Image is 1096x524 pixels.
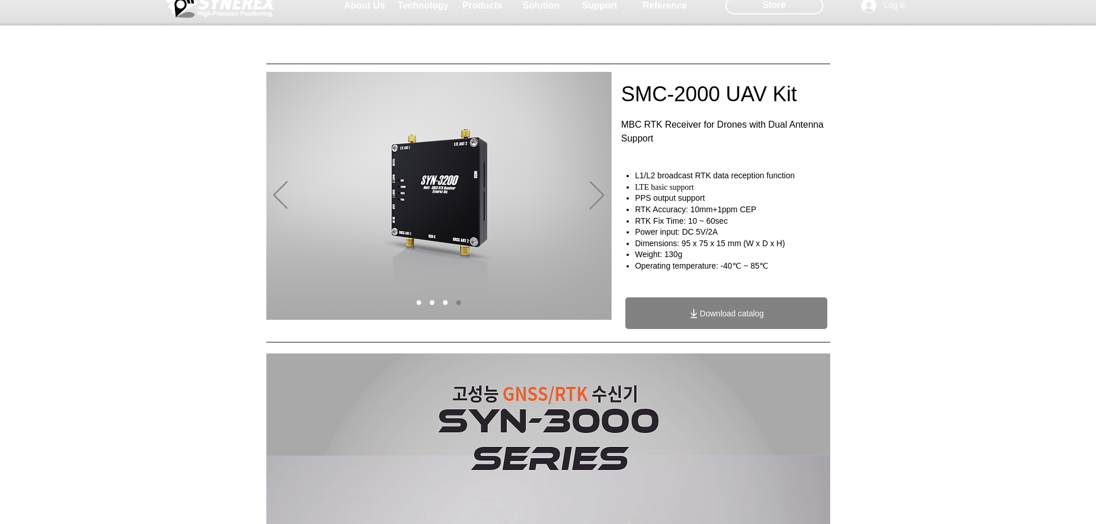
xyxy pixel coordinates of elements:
a: Download catalog [625,297,827,329]
span: PPS output support [635,193,705,202]
span: Power input: DC 5V/2A [635,227,718,236]
font: About Us [344,1,385,10]
iframe: To enrich screen reader interactions, please activate Accessibility in Grammarly extension settings [964,475,1096,524]
a: SYN-3000 [430,300,434,305]
span: Operating temperature: -40℃ ~ 85℃ [635,261,769,270]
span: Dimensions: 95 x 75 x 15 mm (W x D x H) [635,239,785,248]
span: Technology [398,1,449,11]
div: Slideshow [266,72,612,320]
img: SYN3200_02.png [266,72,612,320]
span: Weight: 130g [635,250,682,259]
span: RTK Fix Time: 10 ~ 60sec [635,216,728,225]
span: L1/L2 broadcast RTK data reception function [635,171,795,180]
span: Reference [643,1,687,11]
a: SYN-3100 [443,300,448,305]
a: entire [417,300,421,305]
span: Solution [523,1,560,11]
span: Support [582,1,617,11]
button: Next [590,181,604,211]
span: Download catalog [700,309,763,318]
nav: Slides [413,300,465,305]
button: Previous [273,181,288,211]
span: Products [463,1,502,11]
span: LTE basic support [635,183,694,192]
a: SYN-3200 [456,300,461,305]
span: RTK Accuracy: 10mm+1ppm CEP [635,205,757,214]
